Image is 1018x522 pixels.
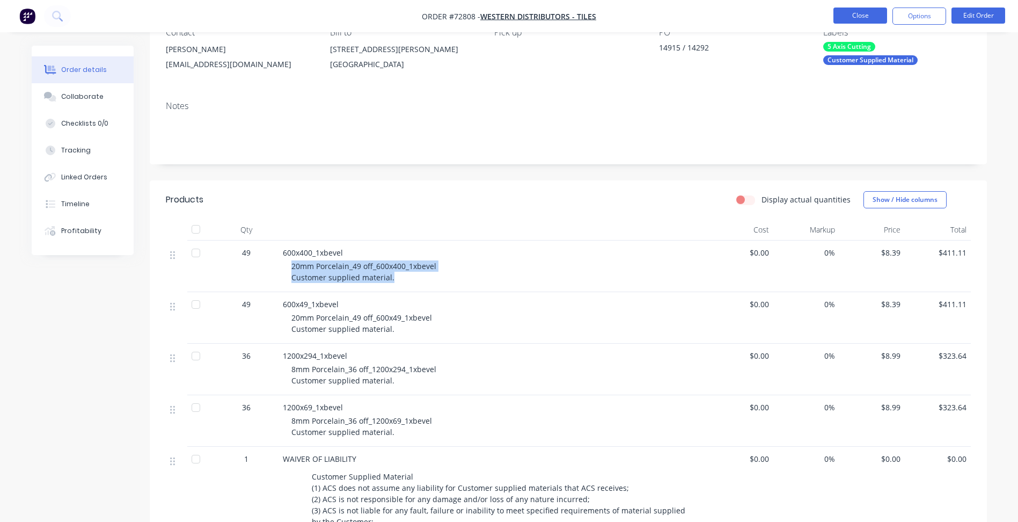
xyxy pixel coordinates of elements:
span: $8.99 [844,350,901,361]
span: $0.00 [712,402,770,413]
button: Options [892,8,946,25]
span: $0.00 [712,299,770,310]
label: Display actual quantities [761,194,851,205]
span: 36 [242,350,251,361]
div: Labels [823,27,970,38]
div: PO [659,27,806,38]
div: Cost [708,219,774,241]
div: Qty [214,219,279,241]
span: $411.11 [909,299,966,310]
span: $0.00 [844,453,901,465]
span: 600x49_1xbevel [283,299,339,309]
button: Edit Order [951,8,1005,24]
span: $0.00 [712,453,770,465]
div: Tracking [61,146,91,155]
div: Pick up [494,27,641,38]
div: [EMAIL_ADDRESS][DOMAIN_NAME] [166,57,313,72]
button: Order details [32,56,134,83]
span: $0.00 [909,453,966,465]
button: Timeline [32,191,134,218]
span: 1200x294_1xbevel [283,351,347,361]
button: Linked Orders [32,164,134,191]
div: Bill to [330,27,477,38]
span: $8.39 [844,247,901,258]
div: [PERSON_NAME] [166,42,313,57]
div: Customer Supplied Material [823,55,918,65]
span: 600x400_1xbevel [283,248,343,258]
div: [GEOGRAPHIC_DATA] [330,57,477,72]
span: $0.00 [712,350,770,361]
span: 20mm Porcelain_49 off_600x400_1xbevel Customer supplied material. [291,261,436,282]
div: Price [839,219,905,241]
img: Factory [19,8,35,24]
span: 0% [778,247,835,258]
div: Markup [773,219,839,241]
span: 0% [778,453,835,465]
span: 0% [778,402,835,413]
div: 5 Axis Cutting [823,42,875,52]
button: Collaborate [32,83,134,110]
div: 14915 / 14292 [659,42,793,57]
span: 20mm Porcelain_49 off_600x49_1xbevel Customer supplied material. [291,313,432,334]
span: $323.64 [909,350,966,361]
span: $0.00 [712,247,770,258]
span: 49 [242,299,251,310]
div: Notes [166,101,971,111]
div: Products [166,193,203,206]
button: Show / Hide columns [863,191,947,208]
span: $8.39 [844,299,901,310]
span: 1 [244,453,248,465]
span: 0% [778,350,835,361]
a: Western Distributors - Tiles [480,11,596,21]
span: 36 [242,402,251,413]
div: Total [905,219,971,241]
span: WAIVER OF LIABILITY [283,454,356,464]
span: 8mm Porcelain_36 off_1200x294_1xbevel Customer supplied material. [291,364,436,386]
button: Checklists 0/0 [32,110,134,137]
div: Timeline [61,199,90,209]
span: 49 [242,247,251,258]
div: Order details [61,65,107,75]
div: Checklists 0/0 [61,119,108,128]
span: 0% [778,299,835,310]
span: 8mm Porcelain_36 off_1200x69_1xbevel Customer supplied material. [291,416,432,437]
span: 1200x69_1xbevel [283,402,343,412]
span: Order #72808 - [422,11,480,21]
div: [PERSON_NAME][EMAIL_ADDRESS][DOMAIN_NAME] [166,42,313,76]
div: Contact [166,27,313,38]
div: Linked Orders [61,172,107,182]
button: Tracking [32,137,134,164]
button: Close [833,8,887,24]
button: Profitability [32,218,134,244]
span: $8.99 [844,402,901,413]
span: $411.11 [909,247,966,258]
span: $323.64 [909,402,966,413]
div: [STREET_ADDRESS][PERSON_NAME] [330,42,477,57]
div: Collaborate [61,92,104,102]
div: Profitability [61,226,101,236]
div: [STREET_ADDRESS][PERSON_NAME][GEOGRAPHIC_DATA] [330,42,477,76]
